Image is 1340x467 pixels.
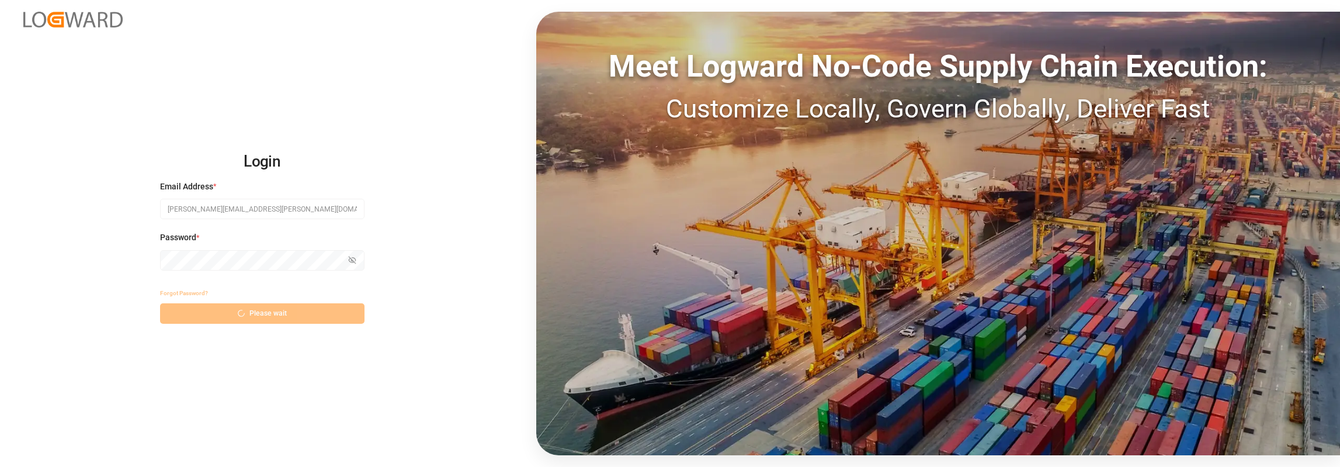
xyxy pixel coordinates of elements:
[160,231,196,244] span: Password
[160,143,364,181] h2: Login
[536,44,1340,89] div: Meet Logward No-Code Supply Chain Execution:
[160,199,364,219] input: Enter your email
[23,12,123,27] img: Logward_new_orange.png
[160,181,213,193] span: Email Address
[536,89,1340,128] div: Customize Locally, Govern Globally, Deliver Fast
